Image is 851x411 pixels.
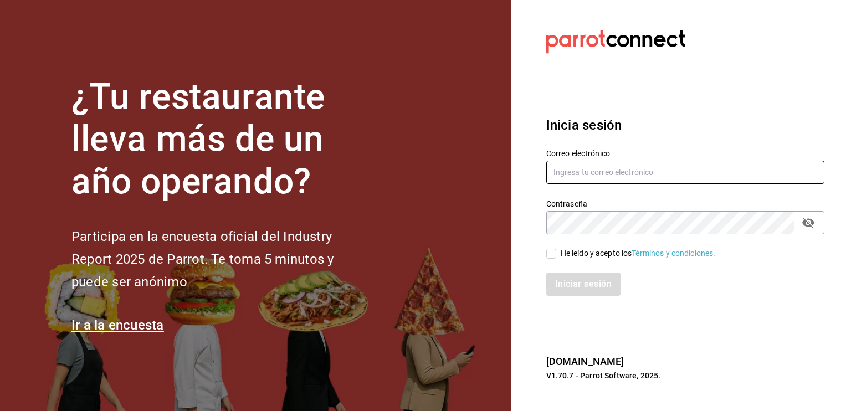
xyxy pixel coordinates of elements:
[546,115,824,135] h3: Inicia sesión
[561,248,716,259] div: He leído y acepto los
[799,213,818,232] button: passwordField
[71,225,371,293] h2: Participa en la encuesta oficial del Industry Report 2025 de Parrot. Te toma 5 minutos y puede se...
[546,199,824,207] label: Contraseña
[71,317,164,333] a: Ir a la encuesta
[546,161,824,184] input: Ingresa tu correo electrónico
[632,249,715,258] a: Términos y condiciones.
[546,149,824,157] label: Correo electrónico
[71,76,371,203] h1: ¿Tu restaurante lleva más de un año operando?
[546,370,824,381] p: V1.70.7 - Parrot Software, 2025.
[546,356,624,367] a: [DOMAIN_NAME]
